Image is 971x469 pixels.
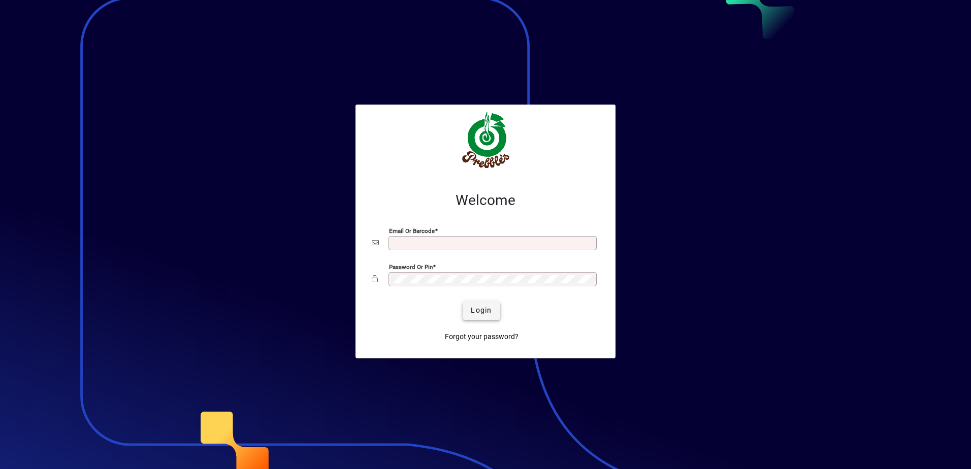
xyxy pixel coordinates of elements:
[441,328,523,346] a: Forgot your password?
[372,192,599,209] h2: Welcome
[445,331,519,342] span: Forgot your password?
[463,301,500,320] button: Login
[389,227,435,234] mat-label: Email or Barcode
[389,263,433,270] mat-label: Password or Pin
[471,305,492,316] span: Login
